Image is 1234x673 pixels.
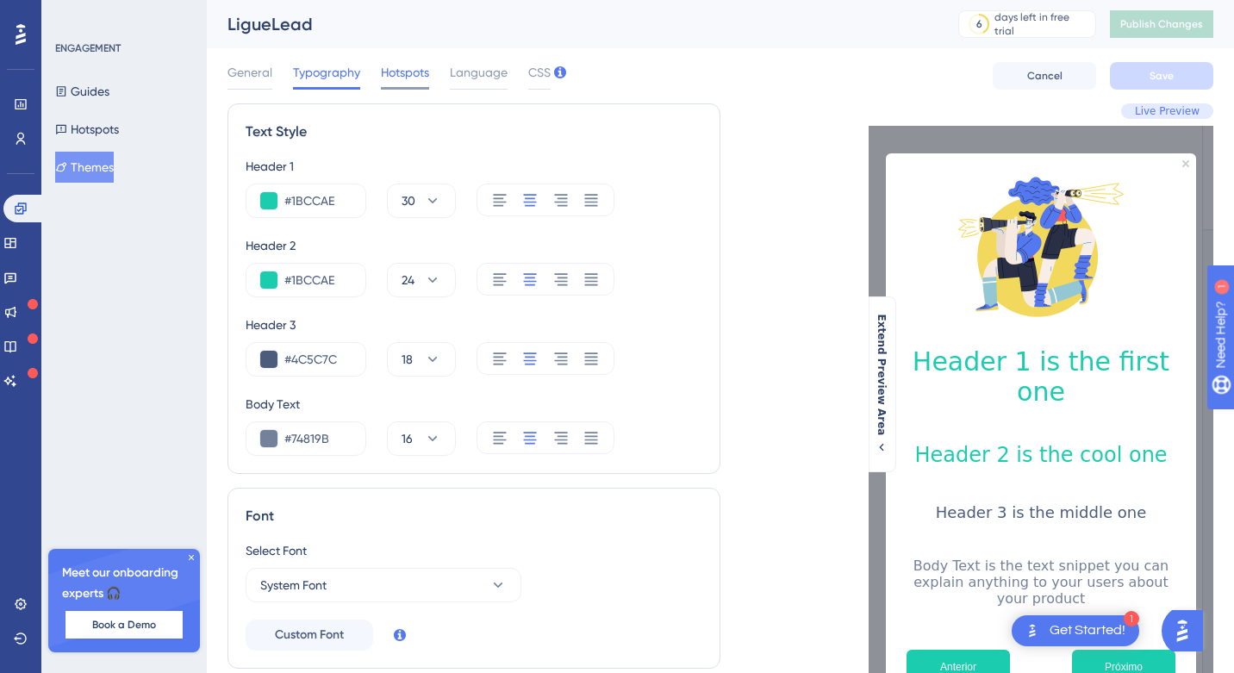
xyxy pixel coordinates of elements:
[900,443,1182,467] h2: Header 2 is the cool one
[976,17,982,31] div: 6
[1050,621,1125,640] div: Get Started!
[955,160,1127,333] img: Modal Media
[246,506,702,527] div: Font
[1135,104,1200,118] span: Live Preview
[246,315,702,335] div: Header 3
[1124,611,1139,626] div: 1
[55,76,109,107] button: Guides
[868,314,895,454] button: Extend Preview Area
[227,62,272,83] span: General
[246,122,702,142] div: Text Style
[387,342,456,377] button: 18
[381,62,429,83] span: Hotspots
[55,114,119,145] button: Hotspots
[293,62,360,83] span: Typography
[993,62,1096,90] button: Cancel
[246,394,702,414] div: Body Text
[1012,615,1139,646] div: Open Get Started! checklist, remaining modules: 1
[402,190,415,211] span: 30
[402,349,413,370] span: 18
[900,346,1182,407] h1: Header 1 is the first one
[1027,69,1063,83] span: Cancel
[450,62,508,83] span: Language
[528,62,551,83] span: CSS
[875,314,888,435] span: Extend Preview Area
[246,540,702,561] div: Select Font
[994,10,1090,38] div: days left in free trial
[387,184,456,218] button: 30
[1110,10,1213,38] button: Publish Changes
[1110,62,1213,90] button: Save
[41,4,108,25] span: Need Help?
[55,41,121,55] div: ENGAGEMENT
[260,575,327,595] span: System Font
[1120,17,1203,31] span: Publish Changes
[387,263,456,297] button: 24
[900,558,1182,607] p: Body Text is the text snippet you can explain anything to your users about your product
[900,503,1182,521] h3: Header 3 is the middle one
[1182,160,1189,167] div: Close Preview
[92,618,156,632] span: Book a Demo
[402,270,414,290] span: 24
[246,620,373,651] button: Custom Font
[387,421,456,456] button: 16
[62,563,186,604] span: Meet our onboarding experts 🎧
[65,611,183,639] button: Book a Demo
[55,152,114,183] button: Themes
[246,568,521,602] button: System Font
[1162,605,1213,657] iframe: UserGuiding AI Assistant Launcher
[1022,620,1043,641] img: launcher-image-alternative-text
[275,625,344,645] span: Custom Font
[120,9,125,22] div: 1
[402,428,413,449] span: 16
[246,235,702,256] div: Header 2
[1150,69,1174,83] span: Save
[246,156,702,177] div: Header 1
[227,12,915,36] div: LigueLead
